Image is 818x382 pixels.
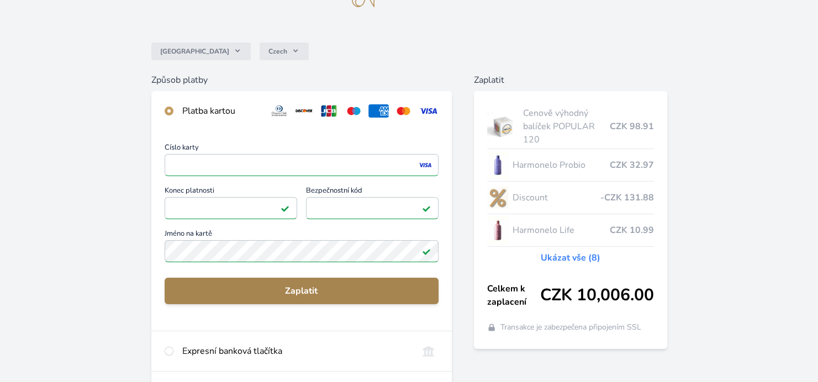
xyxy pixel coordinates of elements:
[487,216,508,244] img: CLEAN_LIFE_se_stinem_x-lo.jpg
[344,104,364,118] img: maestro.svg
[541,251,600,264] a: Ukázat vše (8)
[165,230,439,240] span: Jméno na kartě
[294,104,314,118] img: discover.svg
[269,104,289,118] img: diners.svg
[487,113,519,140] img: popular.jpg
[151,73,452,87] h6: Způsob platby
[418,344,439,358] img: onlineBanking_CZ.svg
[422,247,431,256] img: Platné pole
[268,47,287,56] span: Czech
[165,278,439,304] button: Zaplatit
[513,191,600,204] span: Discount
[418,104,439,118] img: visa.svg
[182,344,409,358] div: Expresní banková tlačítka
[170,200,292,216] iframe: Iframe pro datum vypršení platnosti
[610,224,654,237] span: CZK 10.99
[281,204,289,213] img: Platné pole
[165,240,439,262] input: Jméno na kartěPlatné pole
[610,120,654,133] span: CZK 98.91
[311,200,434,216] iframe: Iframe pro bezpečnostní kód
[500,322,641,333] span: Transakce je zabezpečena připojením SSL
[418,160,432,170] img: visa
[487,151,508,179] img: CLEAN_PROBIO_se_stinem_x-lo.jpg
[513,224,610,237] span: Harmonelo Life
[151,43,251,60] button: [GEOGRAPHIC_DATA]
[610,158,654,172] span: CZK 32.97
[306,187,439,197] span: Bezpečnostní kód
[260,43,309,60] button: Czech
[487,282,540,309] span: Celkem k zaplacení
[513,158,610,172] span: Harmonelo Probio
[474,73,667,87] h6: Zaplatit
[487,184,508,211] img: discount-lo.png
[368,104,389,118] img: amex.svg
[540,285,654,305] span: CZK 10,006.00
[182,104,261,118] div: Platba kartou
[160,47,229,56] span: [GEOGRAPHIC_DATA]
[319,104,339,118] img: jcb.svg
[170,157,434,173] iframe: Iframe pro číslo karty
[422,204,431,213] img: Platné pole
[393,104,414,118] img: mc.svg
[600,191,654,204] span: -CZK 131.88
[173,284,430,298] span: Zaplatit
[523,107,610,146] span: Cenově výhodný balíček POPULAR 120
[165,187,297,197] span: Konec platnosti
[165,144,439,154] span: Číslo karty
